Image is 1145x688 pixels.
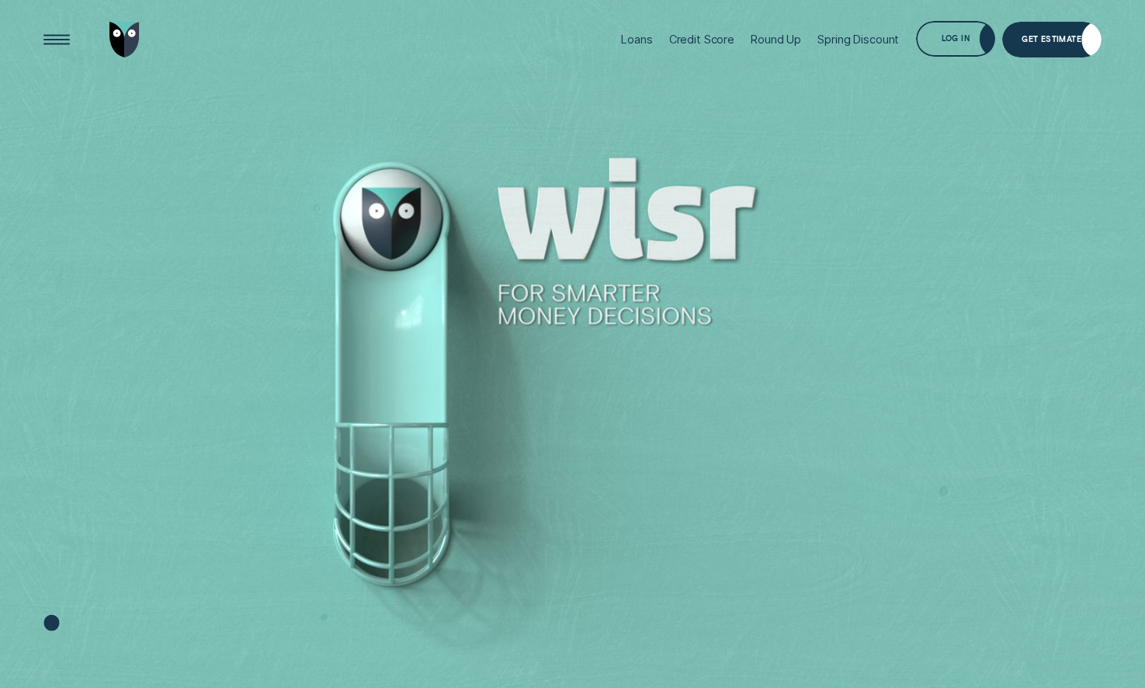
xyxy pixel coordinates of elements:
button: Open Menu [39,22,75,57]
div: Round Up [751,33,801,47]
div: Loans [621,33,652,47]
div: Credit Score [669,33,734,47]
button: Log in [916,21,995,57]
div: Spring Discount [817,33,899,47]
img: Wisr [109,22,139,57]
a: Get Estimate [1002,22,1102,57]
